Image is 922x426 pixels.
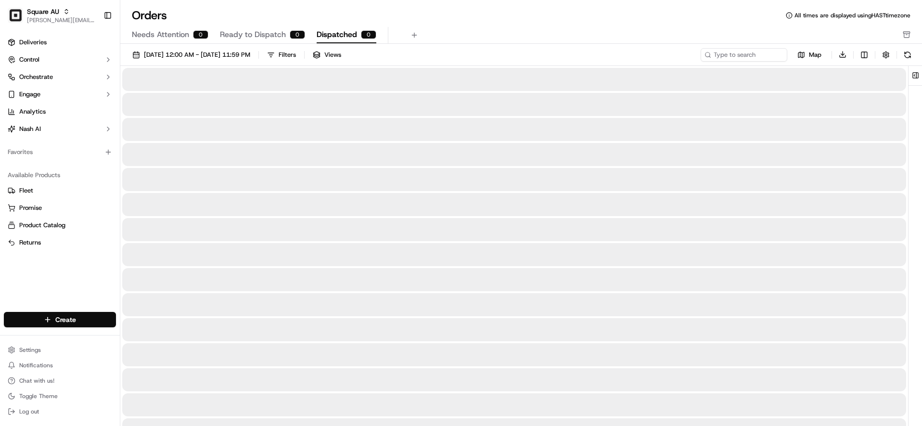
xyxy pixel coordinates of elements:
a: Deliveries [4,35,116,50]
button: Product Catalog [4,218,116,233]
span: Notifications [19,361,53,369]
div: 📗 [10,190,17,198]
img: Square AU [8,8,23,23]
span: Map [809,51,821,59]
button: Toggle Theme [4,389,116,403]
span: Create [55,315,76,324]
span: Knowledge Base [19,189,74,199]
p: Welcome 👋 [10,39,175,54]
button: [PERSON_NAME][EMAIL_ADDRESS][DOMAIN_NAME] [27,16,96,24]
div: Start new chat [43,92,158,102]
div: 💻 [81,190,89,198]
a: 💻API Documentation [77,185,158,203]
a: 📗Knowledge Base [6,185,77,203]
span: Returns [19,238,41,247]
span: Orchestrate [19,73,53,81]
button: Log out [4,405,116,418]
img: Nash [10,10,29,29]
span: Settings [19,346,41,354]
span: Control [19,55,39,64]
button: Square AU [27,7,59,16]
button: Promise [4,200,116,216]
img: 1756434665150-4e636765-6d04-44f2-b13a-1d7bbed723a0 [20,92,38,109]
button: Filters [263,48,300,62]
button: Notifications [4,359,116,372]
span: Log out [19,408,39,415]
span: [DATE] 12:00 AM - [DATE] 11:59 PM [144,51,250,59]
span: API Documentation [91,189,154,199]
div: 0 [290,30,305,39]
span: Toggle Theme [19,392,58,400]
button: [DATE] 12:00 AM - [DATE] 11:59 PM [128,48,255,62]
input: Got a question? Start typing here... [25,62,173,72]
span: Views [324,51,341,59]
span: Needs Attention [132,29,189,40]
h1: Orders [132,8,167,23]
button: Create [4,312,116,327]
button: Map [791,49,828,61]
span: Engage [19,90,40,99]
button: Start new chat [164,95,175,106]
span: Chat with us! [19,377,54,385]
span: Deliveries [19,38,47,47]
a: Returns [8,238,112,247]
div: We're available if you need us! [43,102,132,109]
button: See all [149,123,175,135]
button: Chat with us! [4,374,116,387]
button: Square AUSquare AU[PERSON_NAME][EMAIL_ADDRESS][DOMAIN_NAME] [4,4,100,27]
img: Joseph V. [10,140,25,155]
span: Pylon [96,213,116,220]
span: Analytics [19,107,46,116]
span: Fleet [19,186,33,195]
button: Control [4,52,116,67]
span: • [80,149,83,157]
span: [DATE] [85,149,105,157]
a: Promise [8,204,112,212]
span: All times are displayed using HAST timezone [794,12,910,19]
a: Analytics [4,104,116,119]
span: Promise [19,204,42,212]
div: Favorites [4,144,116,160]
button: Returns [4,235,116,250]
div: Filters [279,51,296,59]
a: Product Catalog [8,221,112,230]
span: Ready to Dispatch [220,29,286,40]
button: Views [308,48,346,62]
div: 0 [193,30,208,39]
button: Settings [4,343,116,357]
button: Fleet [4,183,116,198]
button: Nash AI [4,121,116,137]
div: Past conversations [10,125,64,133]
span: Dispatched [317,29,357,40]
div: 0 [361,30,376,39]
button: Refresh [901,48,914,62]
span: [PERSON_NAME] [30,149,78,157]
div: Available Products [4,168,116,183]
img: 1736555255976-a54dd68f-1ca7-489b-9aae-adbdc363a1c4 [10,92,27,109]
input: Type to search [701,48,787,62]
span: Product Catalog [19,221,65,230]
button: Orchestrate [4,69,116,85]
a: Fleet [8,186,112,195]
button: Engage [4,87,116,102]
span: Nash AI [19,125,41,133]
img: 1736555255976-a54dd68f-1ca7-489b-9aae-adbdc363a1c4 [19,150,27,157]
a: Powered byPylon [68,212,116,220]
